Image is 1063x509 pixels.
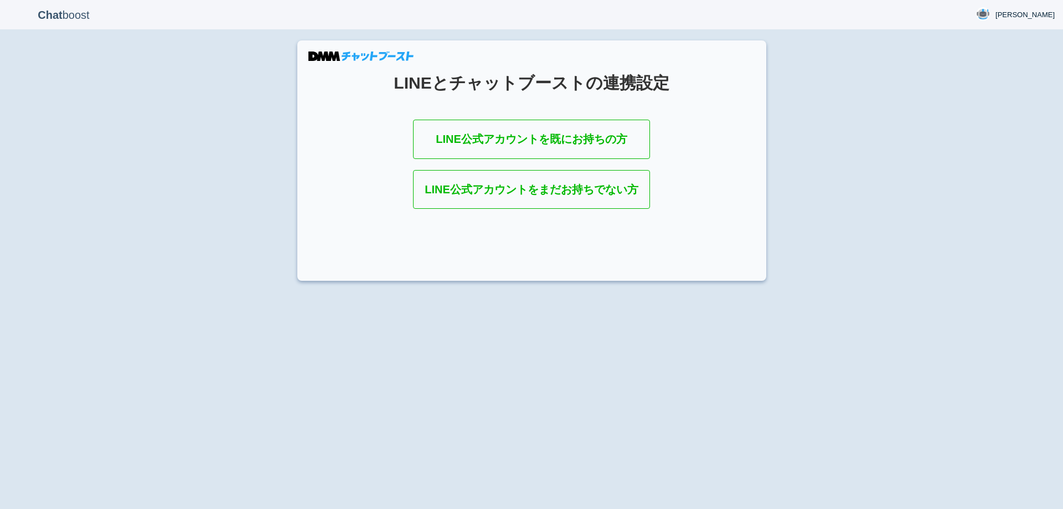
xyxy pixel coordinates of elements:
a: LINE公式アカウントをまだお持ちでない方 [413,170,650,209]
span: [PERSON_NAME] [995,9,1055,20]
p: boost [8,1,119,29]
b: Chat [38,9,62,21]
img: DMMチャットブースト [308,52,414,61]
img: User Image [976,7,990,21]
h1: LINEとチャットブーストの連携設定 [325,74,739,92]
a: LINE公式アカウントを既にお持ちの方 [413,120,650,159]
